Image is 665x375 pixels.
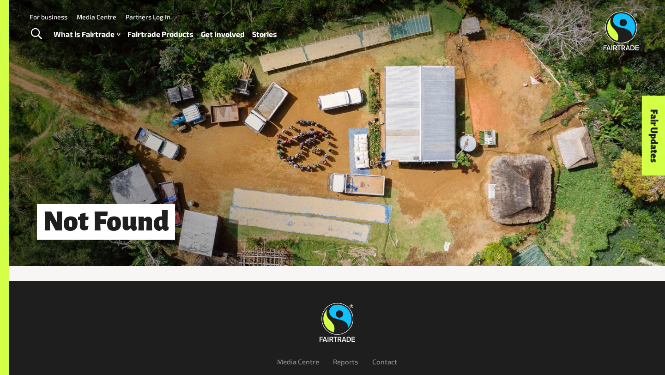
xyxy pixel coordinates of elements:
a: For business [30,13,67,21]
a: Stories [252,28,277,41]
a: Toggle Search [25,23,48,46]
a: Partners Log In [126,13,170,21]
a: Media Centre [277,357,319,366]
a: Contact [372,357,397,366]
a: Reports [333,357,358,366]
img: Fairtrade Australia New Zealand logo [604,12,639,50]
a: Fairtrade Products [127,28,193,41]
a: Media Centre [77,13,116,21]
h1: Not Found [37,204,175,240]
img: Fairtrade Australia New Zealand logo [320,303,355,342]
a: Get Involved [201,28,245,41]
a: What is Fairtrade [54,28,120,41]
